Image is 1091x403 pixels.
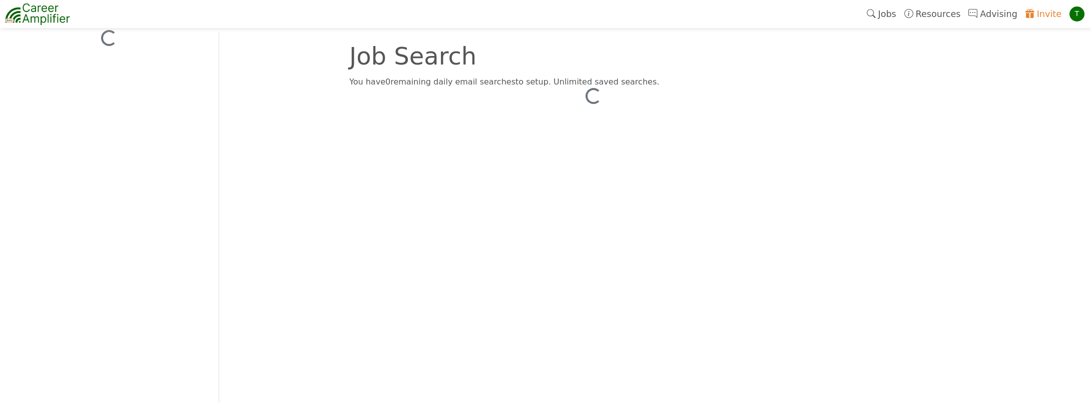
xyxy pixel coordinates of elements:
a: Resources [900,2,965,25]
div: T [1069,6,1084,21]
div: You have 0 remaining daily email search es to setup. Unlimited saved searches. [343,76,844,88]
a: Invite [1021,2,1065,25]
div: Job Search [343,44,719,68]
img: career-amplifier-logo.png [5,1,70,26]
a: Jobs [863,2,900,25]
a: Advising [964,2,1021,25]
